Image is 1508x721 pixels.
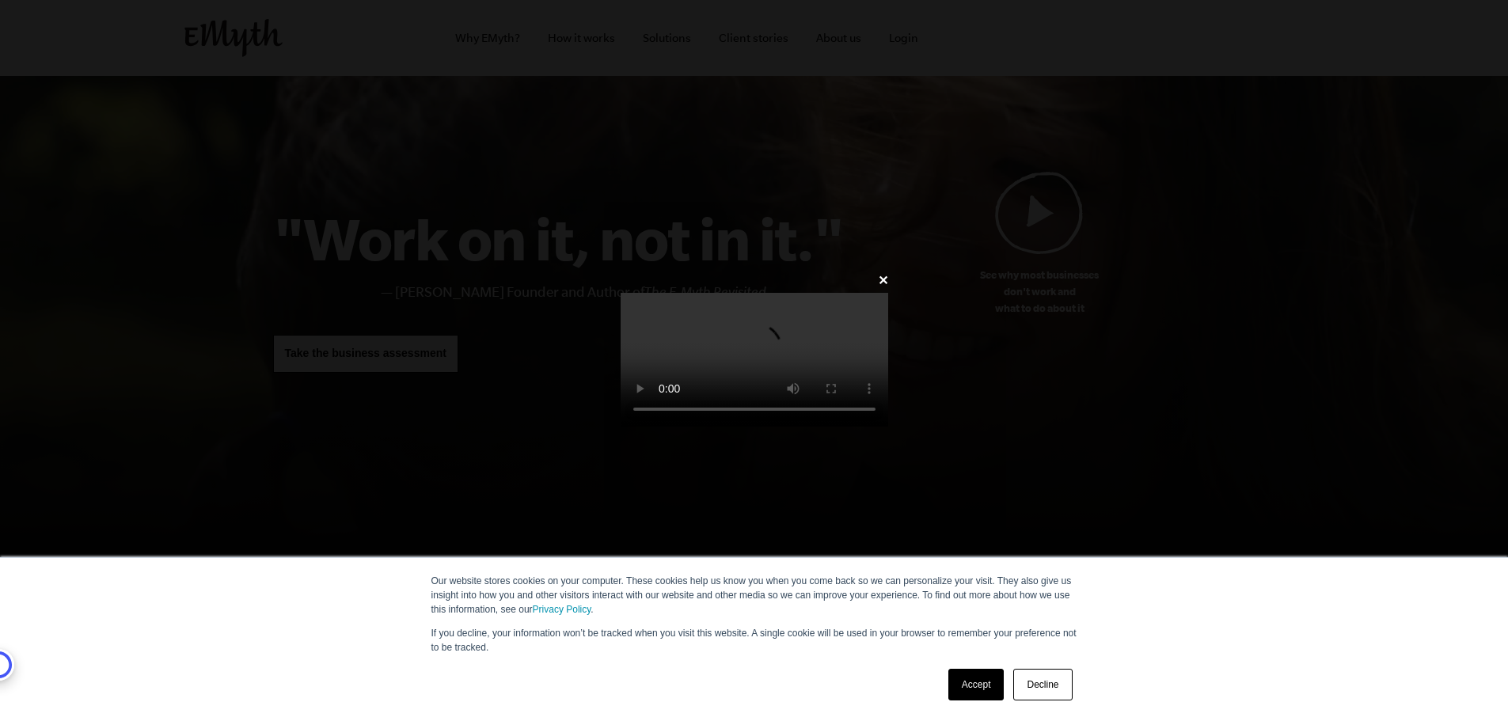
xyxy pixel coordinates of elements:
[878,273,888,288] a: ✕
[1013,669,1072,700] a: Decline
[533,604,591,615] a: Privacy Policy
[431,626,1077,655] p: If you decline, your information won’t be tracked when you visit this website. A single cookie wi...
[431,574,1077,617] p: Our website stores cookies on your computer. These cookies help us know you when you come back so...
[948,669,1005,700] a: Accept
